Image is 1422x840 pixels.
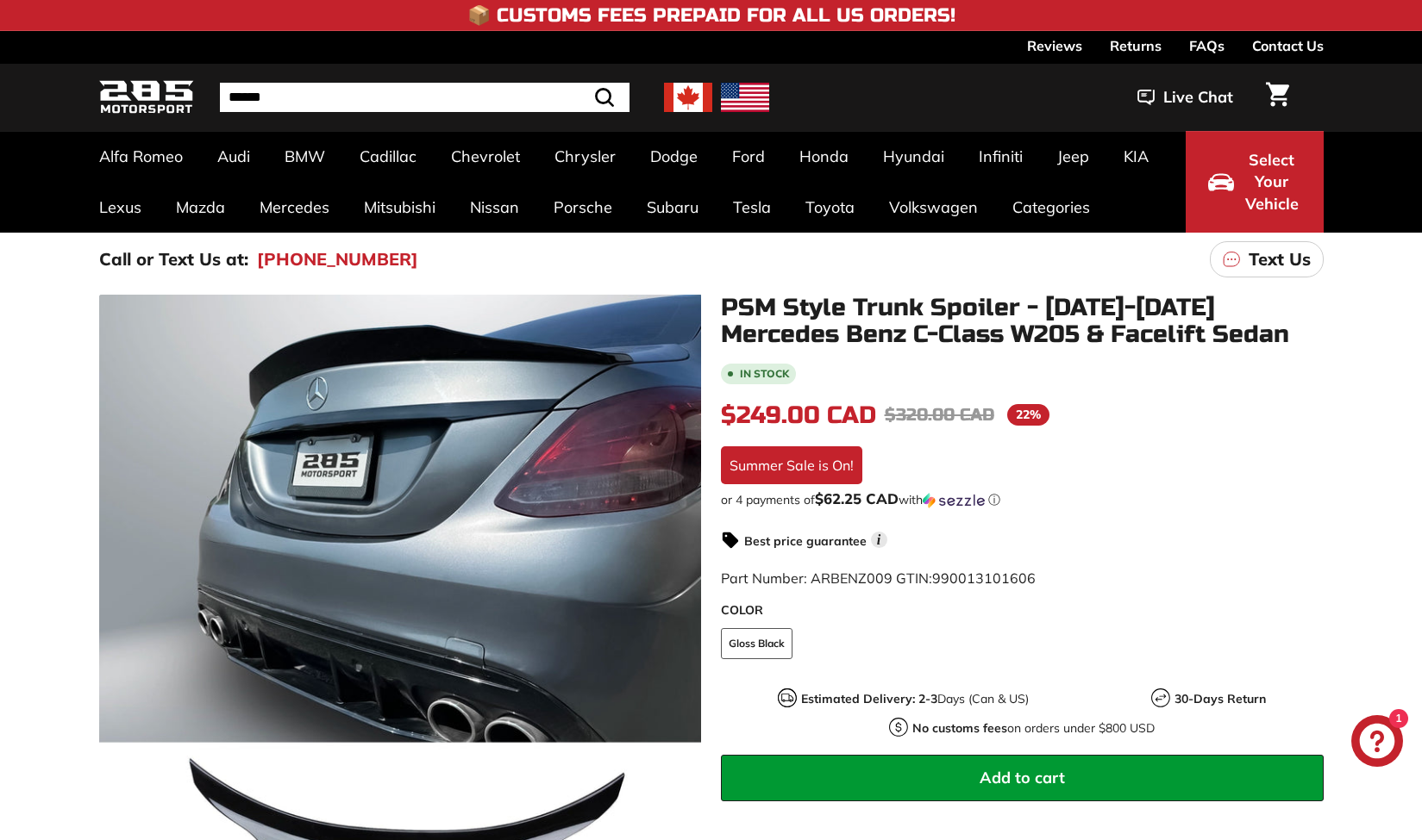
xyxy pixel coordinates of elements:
a: Ford [715,131,782,182]
a: KIA [1106,131,1166,182]
button: Add to cart [721,755,1324,801]
span: $249.00 CAD [721,401,876,430]
strong: No customs fees [912,720,1007,736]
a: Text Us [1210,241,1324,277]
a: Chevrolet [434,131,537,182]
div: or 4 payments of with [721,491,1324,508]
a: Porsche [536,182,630,233]
a: FAQs [1189,31,1225,60]
p: Text Us [1249,246,1311,272]
a: Mercedes [242,182,347,233]
a: Jeep [1040,131,1106,182]
p: Days (Can & US) [801,690,1029,708]
a: Tesla [716,182,788,233]
span: 22% [1007,404,1049,426]
span: Live Chat [1163,86,1233,109]
a: Categories [995,182,1107,233]
a: Hyundai [866,131,962,182]
a: BMW [267,131,342,182]
a: Honda [782,131,866,182]
a: Volkswagen [872,182,995,233]
a: Dodge [633,131,715,182]
h1: PSM Style Trunk Spoiler - [DATE]-[DATE] Mercedes Benz C-Class W205 & Facelift Sedan [721,295,1324,348]
inbox-online-store-chat: Shopify online store chat [1346,715,1408,771]
strong: Estimated Delivery: 2-3 [801,691,937,706]
span: Part Number: ARBENZ009 GTIN: [721,569,1036,587]
a: Mitsubishi [347,182,453,233]
strong: Best price guarantee [744,533,867,549]
label: COLOR [721,601,1324,619]
span: Select Your Vehicle [1243,149,1301,215]
b: In stock [740,369,789,379]
a: Cadillac [342,131,434,182]
div: Summer Sale is On! [721,446,862,484]
p: Call or Text Us at: [99,246,248,272]
span: $62.25 CAD [815,489,899,507]
img: Logo_285_Motorsport_areodynamics_components [99,78,194,118]
a: Cart [1256,68,1300,127]
span: $320.00 CAD [885,404,994,426]
input: Search [220,83,630,112]
strong: 30-Days Return [1175,691,1266,706]
a: Contact Us [1252,31,1324,60]
span: Add to cart [980,768,1065,787]
a: Chrysler [537,131,633,182]
a: Mazda [159,182,242,233]
a: Alfa Romeo [82,131,200,182]
button: Select Your Vehicle [1186,131,1324,233]
a: Nissan [453,182,536,233]
a: [PHONE_NUMBER] [257,246,418,272]
div: or 4 payments of$62.25 CADwithSezzle Click to learn more about Sezzle [721,491,1324,508]
a: Audi [200,131,267,182]
a: Returns [1110,31,1162,60]
button: Live Chat [1115,76,1256,119]
h4: 📦 Customs Fees Prepaid for All US Orders! [467,5,955,26]
span: i [871,532,887,548]
img: Sezzle [923,493,985,508]
a: Subaru [630,182,716,233]
span: 990013101606 [932,569,1036,587]
p: on orders under $800 USD [912,719,1155,737]
a: Reviews [1027,31,1082,60]
a: Infiniti [962,131,1040,182]
a: Toyota [788,182,872,233]
a: Lexus [82,182,159,233]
